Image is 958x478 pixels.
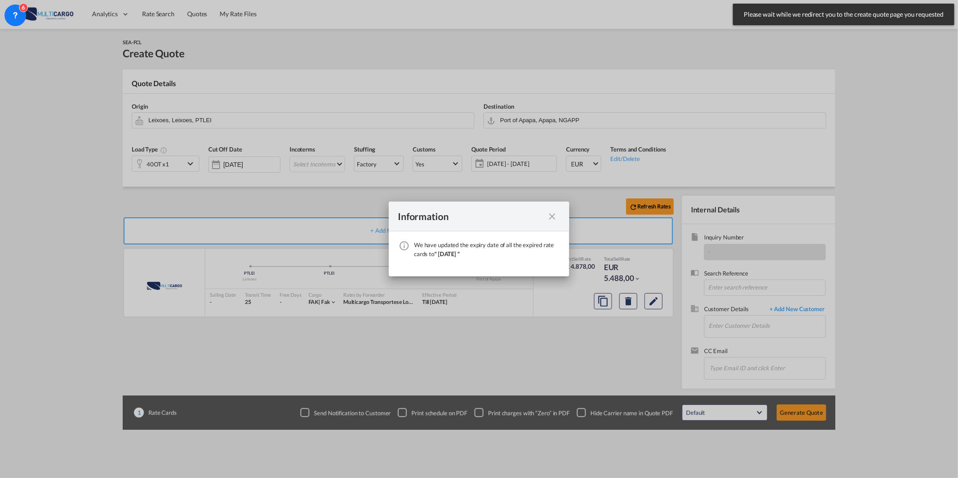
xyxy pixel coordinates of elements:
[414,240,560,258] div: We have updated the expiry date of all the expired rate cards to
[434,250,460,257] span: " [DATE] "
[741,10,946,19] span: Please wait while we redirect you to the create quote page you requested
[389,202,569,276] md-dialog: We have ...
[398,211,544,222] div: Information
[547,211,557,222] md-icon: icon-close fg-AAA8AD cursor
[399,240,410,251] md-icon: icon-information-outline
